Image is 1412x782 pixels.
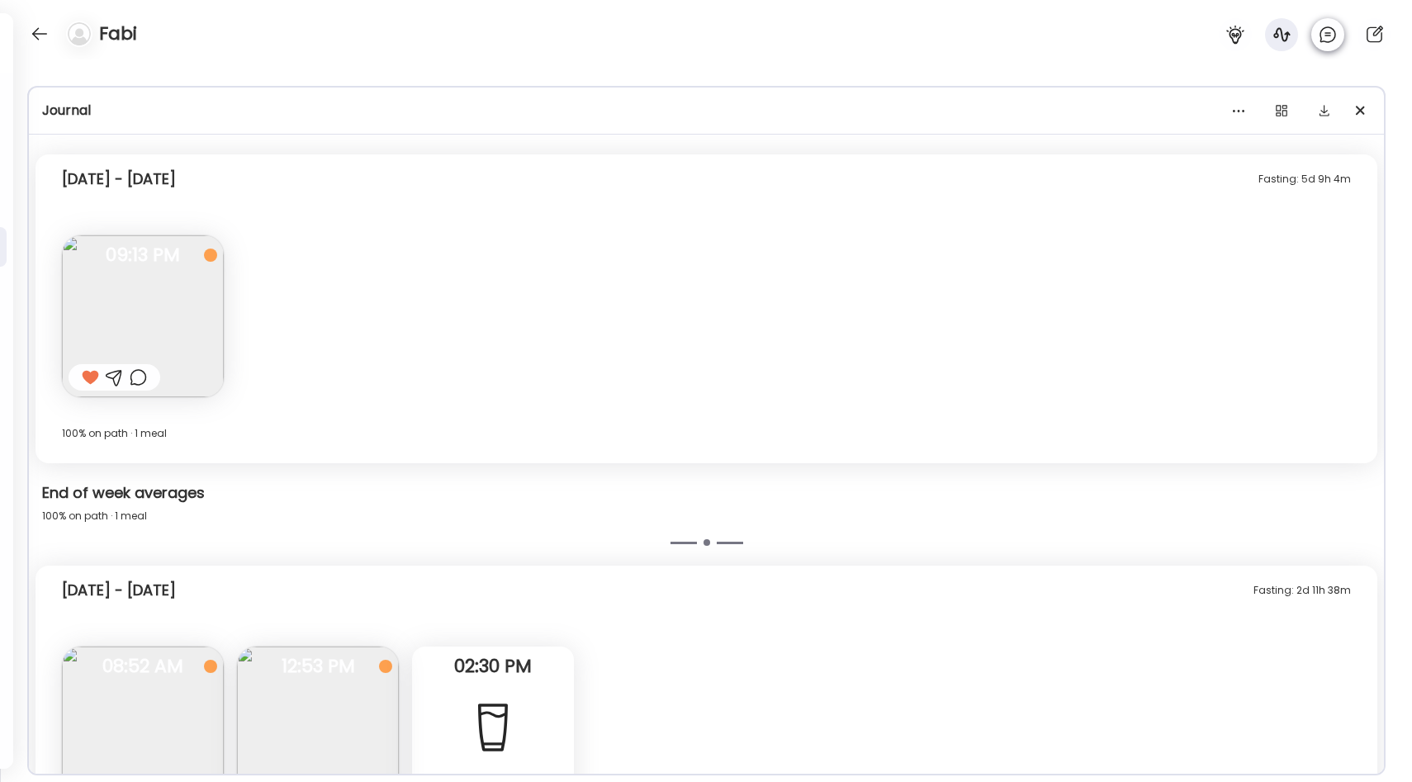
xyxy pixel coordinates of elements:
h4: Fabi [99,21,137,47]
div: Fasting: 5d 9h 4m [1258,169,1351,189]
div: [DATE] - [DATE] [62,169,176,189]
div: End of week averages [42,483,1371,506]
div: Journal [42,101,1371,121]
div: [DATE] - [DATE] [62,581,176,600]
span: 12:53 PM [237,659,399,674]
img: images%2F3ARfoDVQhFXwAbVCVnqsEy3yhgy2%2FjgZIhudU7EVG1C6JU6Pr%2FS9Aj37e6ObTU2pYqkW5k_240 [62,235,224,397]
div: Fasting: 2d 11h 38m [1253,581,1351,600]
div: 100% on path · 1 meal [42,506,1371,526]
img: bg-avatar-default.svg [68,22,91,45]
span: 02:30 PM [412,659,574,674]
span: 09:13 PM [62,248,224,263]
span: 08:52 AM [62,659,224,674]
div: 100% on path · 1 meal [62,424,1351,443]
